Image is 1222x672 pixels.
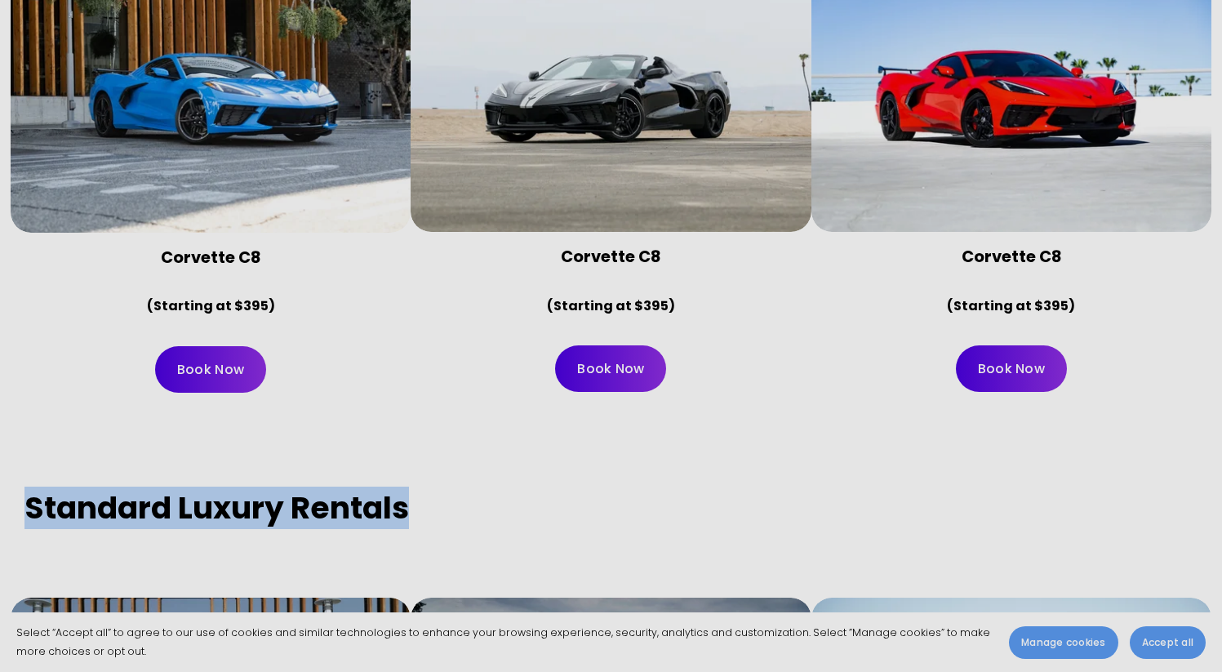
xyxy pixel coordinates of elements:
strong: Corvette C8 [161,246,260,269]
strong: Standard Luxury Rentals [24,487,409,529]
strong: (Starting at $395) [947,296,1075,315]
strong: Corvette C8 [962,245,1061,268]
a: Book Now [555,345,666,392]
strong: (Starting at $395) [547,296,675,315]
span: Accept all [1142,635,1193,650]
span: Manage cookies [1021,635,1105,650]
strong: (Starting at $395) [147,296,275,315]
p: Select “Accept all” to agree to our use of cookies and similar technologies to enhance your brows... [16,624,993,661]
button: Accept all [1130,626,1206,659]
strong: Corvette C8 [561,245,660,268]
a: Book Now [155,346,266,393]
button: Manage cookies [1009,626,1118,659]
a: Book Now [956,345,1067,392]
